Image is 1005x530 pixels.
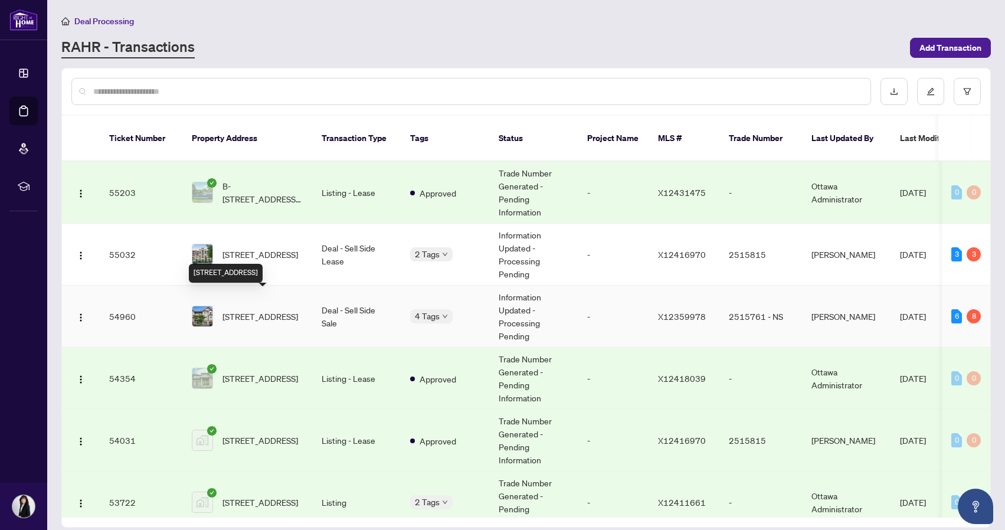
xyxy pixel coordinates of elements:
td: 54031 [100,410,182,472]
span: X12416970 [658,435,706,446]
div: 0 [967,433,981,447]
th: Ticket Number [100,116,182,162]
span: X12359978 [658,311,706,322]
img: Logo [76,375,86,384]
img: logo [9,9,38,31]
span: 2 Tags [415,495,440,509]
span: filter [963,87,971,96]
span: Add Transaction [919,38,981,57]
td: - [578,410,649,472]
button: Logo [71,183,90,202]
span: check-circle [207,364,217,374]
td: Trade Number Generated - Pending Information [489,162,578,224]
th: Property Address [182,116,312,162]
span: down [442,251,448,257]
td: 54960 [100,286,182,348]
td: 55032 [100,224,182,286]
td: 2515815 [719,410,802,472]
span: Last Modified Date [900,132,972,145]
td: Information Updated - Processing Pending [489,286,578,348]
img: thumbnail-img [192,306,212,326]
td: 55203 [100,162,182,224]
img: Logo [76,251,86,260]
span: B-[STREET_ADDRESS][PERSON_NAME] [222,179,303,205]
span: [DATE] [900,249,926,260]
img: thumbnail-img [192,492,212,512]
div: [STREET_ADDRESS] [189,264,263,283]
td: 2515815 [719,224,802,286]
td: - [719,348,802,410]
td: - [719,162,802,224]
td: [PERSON_NAME] [802,224,891,286]
th: MLS # [649,116,719,162]
span: check-circle [207,488,217,498]
span: [DATE] [900,435,926,446]
span: X12416970 [658,249,706,260]
button: Logo [71,245,90,264]
span: check-circle [207,178,217,188]
th: Tags [401,116,489,162]
div: 3 [967,247,981,261]
span: check-circle [207,426,217,436]
span: down [442,313,448,319]
th: Status [489,116,578,162]
div: 8 [967,309,981,323]
img: Logo [76,437,86,446]
span: X12431475 [658,187,706,198]
button: Logo [71,431,90,450]
td: - [578,348,649,410]
img: Logo [76,189,86,198]
img: thumbnail-img [192,182,212,202]
div: 0 [951,433,962,447]
span: Deal Processing [74,16,134,27]
span: home [61,17,70,25]
td: Trade Number Generated - Pending Information [489,348,578,410]
div: 6 [951,309,962,323]
td: Ottawa Administrator [802,162,891,224]
a: RAHR - Transactions [61,37,195,58]
img: thumbnail-img [192,430,212,450]
div: 0 [951,495,962,509]
td: [PERSON_NAME] [802,286,891,348]
div: 0 [951,371,962,385]
span: down [442,499,448,505]
button: Logo [71,307,90,326]
button: edit [917,78,944,105]
button: Logo [71,369,90,388]
td: Information Updated - Processing Pending [489,224,578,286]
span: download [890,87,898,96]
button: Logo [71,493,90,512]
td: 2515761 - NS [719,286,802,348]
span: Approved [420,434,456,447]
td: - [578,286,649,348]
div: 0 [951,185,962,199]
td: Listing - Lease [312,162,401,224]
button: download [880,78,908,105]
img: thumbnail-img [192,244,212,264]
span: edit [927,87,935,96]
span: [DATE] [900,373,926,384]
span: 4 Tags [415,309,440,323]
div: 0 [967,185,981,199]
span: [DATE] [900,311,926,322]
th: Project Name [578,116,649,162]
div: 0 [967,371,981,385]
span: Approved [420,187,456,199]
td: Deal - Sell Side Sale [312,286,401,348]
span: [DATE] [900,497,926,508]
span: Approved [420,372,456,385]
img: Logo [76,499,86,508]
td: 54354 [100,348,182,410]
img: Profile Icon [12,495,35,518]
div: 3 [951,247,962,261]
td: - [578,162,649,224]
td: Trade Number Generated - Pending Information [489,410,578,472]
span: X12418039 [658,373,706,384]
button: filter [954,78,981,105]
img: thumbnail-img [192,368,212,388]
th: Trade Number [719,116,802,162]
span: [STREET_ADDRESS] [222,372,298,385]
span: [STREET_ADDRESS] [222,496,298,509]
span: 2 Tags [415,247,440,261]
td: Listing - Lease [312,348,401,410]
